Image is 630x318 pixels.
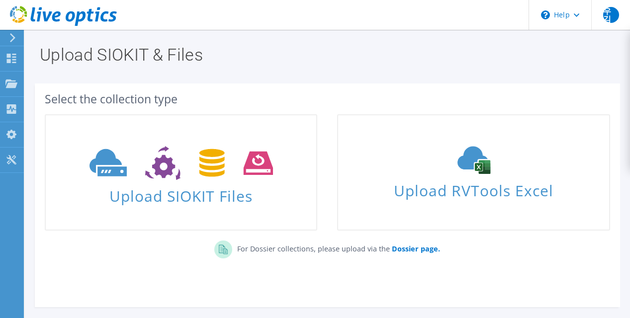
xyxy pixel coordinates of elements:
[603,7,619,23] span: 우김
[390,244,440,253] a: Dossier page.
[392,244,440,253] b: Dossier page.
[45,93,610,104] div: Select the collection type
[45,114,317,231] a: Upload SIOKIT Files
[338,177,609,199] span: Upload RVTools Excel
[337,114,610,231] a: Upload RVTools Excel
[541,10,550,19] svg: \n
[40,46,610,63] h1: Upload SIOKIT & Files
[46,182,316,204] span: Upload SIOKIT Files
[232,240,440,254] p: For Dossier collections, please upload via the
